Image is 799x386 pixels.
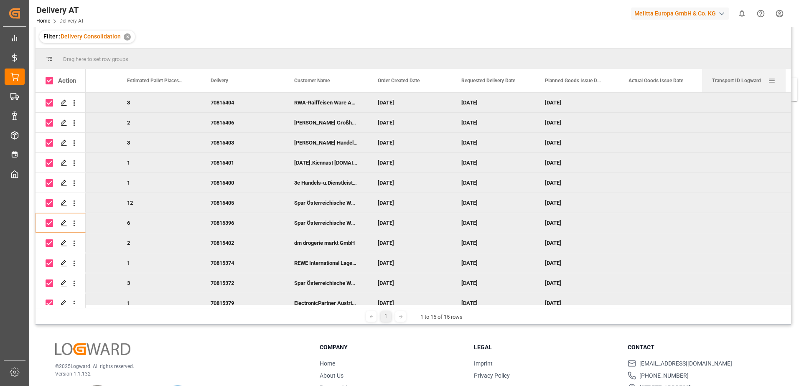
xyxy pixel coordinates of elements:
div: 12 [117,193,201,213]
div: Press SPACE to deselect this row. [36,173,86,193]
div: [DATE].Kiennast [DOMAIN_NAME]. [284,153,368,173]
h3: Company [320,343,463,352]
div: 70815379 [201,293,284,313]
span: Delivery Consolidation [61,33,121,40]
div: RWA-Raiffeisen Ware Austria [284,93,368,112]
div: [DATE] [535,213,618,233]
div: [PERSON_NAME] Großhandels- [284,113,368,132]
div: 70815396 [201,213,284,233]
div: 3 [117,133,201,152]
div: [DATE] [368,253,451,273]
span: Actual Goods Issue Date [629,78,683,84]
div: 3 [117,273,201,293]
div: [DATE] [368,273,451,293]
div: Action [58,77,76,84]
div: 70815401 [201,153,284,173]
div: Spar Österreichische Waren- [284,193,368,213]
span: [EMAIL_ADDRESS][DOMAIN_NAME] [639,359,732,368]
a: Home [320,360,335,367]
div: [DATE] [535,253,618,273]
p: Version 1.1.132 [55,370,299,378]
div: 70815402 [201,233,284,253]
div: Press SPACE to deselect this row. [36,293,86,313]
div: 1 [117,253,201,273]
div: [DATE] [451,153,535,173]
div: 70815374 [201,253,284,273]
div: 70815405 [201,193,284,213]
div: 1 [117,173,201,193]
div: Press SPACE to deselect this row. [36,253,86,273]
div: 70815406 [201,113,284,132]
div: 3 [117,93,201,112]
div: [DATE] [368,293,451,313]
div: Press SPACE to deselect this row. [36,133,86,153]
span: Customer Name [294,78,330,84]
div: 1 [117,153,201,173]
div: [DATE] [451,293,535,313]
h3: Legal [474,343,618,352]
div: [DATE] [451,133,535,152]
div: [DATE] [368,153,451,173]
div: 2 [117,113,201,132]
div: [DATE] [451,233,535,253]
span: Order Created Date [378,78,420,84]
div: [DATE] [451,253,535,273]
p: © 2025 Logward. All rights reserved. [55,363,299,370]
div: 70815372 [201,273,284,293]
span: Estimated Pallet Places per Delivery [127,78,183,84]
div: [DATE] [368,233,451,253]
div: Spar Österreichische Waren- [284,273,368,293]
div: [DATE] [368,213,451,233]
span: Filter : [43,33,61,40]
div: Press SPACE to deselect this row. [36,233,86,253]
div: [DATE] [451,193,535,213]
div: [DATE] [451,113,535,132]
span: [PHONE_NUMBER] [639,371,689,380]
div: [DATE] [451,213,535,233]
img: Logward Logo [55,343,130,355]
span: Drag here to set row groups [63,56,128,62]
div: ElectronicPartner Austria GmbH [284,293,368,313]
div: [DATE] [535,153,618,173]
div: 70815404 [201,93,284,112]
button: Melitta Europa GmbH & Co. KG [631,5,733,21]
div: 1 [117,293,201,313]
div: [DATE] [451,93,535,112]
span: Planned Goods Issue Date [545,78,601,84]
div: [DATE] [535,93,618,112]
a: Home [36,18,50,24]
a: About Us [320,372,344,379]
a: Imprint [474,360,493,367]
div: [DATE] [451,273,535,293]
div: [DATE] [535,273,618,293]
div: 70815400 [201,173,284,193]
span: Delivery [211,78,228,84]
div: [DATE] [368,113,451,132]
h3: Contact [628,343,771,352]
div: [DATE] [535,193,618,213]
div: Press SPACE to deselect this row. [36,273,86,293]
button: show 0 new notifications [733,4,751,23]
div: Press SPACE to deselect this row. [36,213,86,233]
div: Press SPACE to deselect this row. [36,193,86,213]
div: [DATE] [451,173,535,193]
div: [DATE] [535,133,618,152]
div: [DATE] [535,173,618,193]
div: 70815403 [201,133,284,152]
div: Press SPACE to deselect this row. [36,153,86,173]
div: Spar Österreichische Waren- [284,213,368,233]
div: [DATE] [368,193,451,213]
div: [DATE] [535,233,618,253]
div: Delivery AT [36,4,84,16]
div: Press SPACE to deselect this row. [36,113,86,133]
a: Privacy Policy [474,372,510,379]
span: Requested Delivery Date [461,78,515,84]
div: [DATE] [368,93,451,112]
div: 1 [381,311,391,322]
div: [DATE] [368,133,451,152]
div: Press SPACE to deselect this row. [36,93,86,113]
div: 6 [117,213,201,233]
